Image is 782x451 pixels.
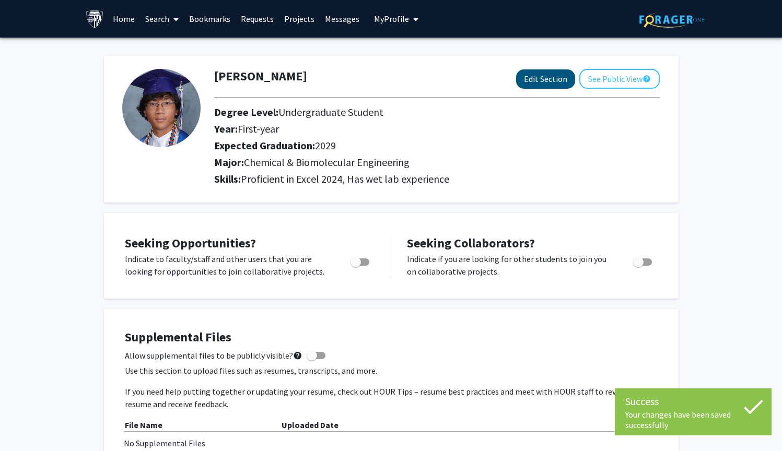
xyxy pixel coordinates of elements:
b: File Name [125,420,162,430]
span: Chemical & Biomolecular Engineering [244,156,410,169]
div: Toggle [629,253,658,268]
b: Uploaded Date [282,420,339,430]
button: See Public View [579,69,660,89]
button: Edit Section [516,69,575,89]
span: Seeking Opportunities? [125,235,256,251]
div: Success [625,394,761,409]
h2: Skills: [214,173,660,185]
img: Profile Picture [122,69,201,147]
h2: Year: [214,123,601,135]
span: Allow supplemental files to be publicly visible? [125,349,302,362]
a: Search [140,1,184,37]
span: Proficient in Excel 2024, Has wet lab experience [241,172,449,185]
h1: [PERSON_NAME] [214,69,307,84]
div: Toggle [346,253,375,268]
mat-icon: help [643,73,651,85]
a: Messages [320,1,365,37]
a: Home [108,1,140,37]
span: Undergraduate Student [278,105,383,118]
p: Use this section to upload files such as resumes, transcripts, and more. [125,364,658,377]
a: Requests [236,1,279,37]
span: My Profile [374,14,409,24]
span: Seeking Collaborators? [407,235,535,251]
span: First-year [238,122,279,135]
img: Johns Hopkins University Logo [86,10,104,28]
h2: Expected Graduation: [214,139,601,152]
iframe: Chat [8,404,44,443]
h4: Supplemental Files [125,330,658,345]
p: If you need help putting together or updating your resume, check out HOUR Tips – resume best prac... [125,385,658,410]
a: Projects [279,1,320,37]
span: 2029 [315,139,336,152]
p: Indicate if you are looking for other students to join you on collaborative projects. [407,253,613,278]
h2: Degree Level: [214,106,601,118]
div: Your changes have been saved successfully [625,409,761,430]
a: Bookmarks [184,1,236,37]
mat-icon: help [293,349,302,362]
div: No Supplemental Files [124,437,659,449]
h2: Major: [214,156,660,169]
p: Indicate to faculty/staff and other users that you are looking for opportunities to join collabor... [125,253,331,278]
img: ForagerOne Logo [639,11,705,28]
